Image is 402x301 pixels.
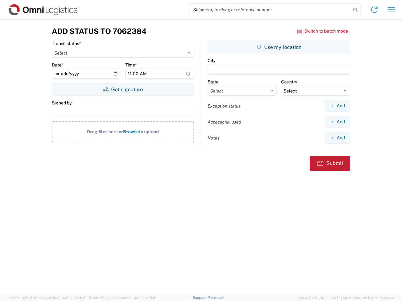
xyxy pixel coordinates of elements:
[208,119,241,125] label: Accessorial used
[193,296,209,299] a: Support
[8,296,86,300] span: Server: 2025.20.0-734e5bc92d9
[125,62,137,68] label: Time
[52,100,72,106] label: Signed by
[188,4,351,16] input: Shipment, tracking or reference number
[52,27,147,36] h3: Add Status to 7062384
[139,129,159,134] span: to upload
[87,129,123,134] span: Drag files here or
[325,100,350,112] button: Add
[325,116,350,128] button: Add
[297,26,348,36] button: Switch to batch mode
[61,296,86,300] span: [DATE] 09:51:07
[208,41,350,53] button: Use my location
[89,296,156,300] span: Client: 2025.20.0-e640dba
[52,62,63,68] label: Date
[208,58,215,63] label: City
[298,295,394,301] span: Copyright © [DATE]-[DATE] Agistix Inc., All Rights Reserved
[281,79,297,85] label: Country
[325,132,350,144] button: Add
[123,129,139,134] span: Browse
[133,296,156,300] span: [DATE] 17:21:12
[208,79,219,85] label: State
[208,296,224,299] a: Feedback
[208,135,220,141] label: Notes
[310,156,350,171] button: Submit
[208,103,241,109] label: Exception status
[52,83,194,96] button: Get signature
[52,41,81,46] label: Transit status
